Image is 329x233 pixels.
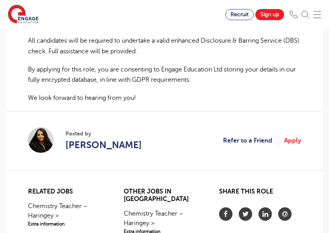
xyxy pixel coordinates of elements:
span: Posted by [65,130,142,138]
a: Chemistry Teacher – Haringey >Extra information [28,201,110,227]
a: Sign up [255,9,284,20]
span: Extra information [28,220,110,227]
img: Mobile Menu [313,11,321,19]
p: We look forward to hearing from you! [28,93,301,103]
p: All candidates will be required to undertake a valid enhanced Disclosure & Barring Service (DBS) ... [28,36,301,56]
img: Search [301,11,309,19]
a: Apply [284,135,301,146]
p: By applying for this role, you are consenting to Engage Education Ltd storing your details in our... [28,64,301,85]
span: Recruit [230,11,249,17]
h2: Other jobs in [GEOGRAPHIC_DATA] [124,188,206,203]
h2: Share this role [219,188,301,199]
a: [PERSON_NAME] [65,138,142,152]
img: Phone [290,11,297,19]
h2: Related jobs [28,188,110,195]
img: Engage Education [8,5,39,24]
a: Refer to a Friend [223,135,279,146]
a: Recruit [225,9,254,20]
